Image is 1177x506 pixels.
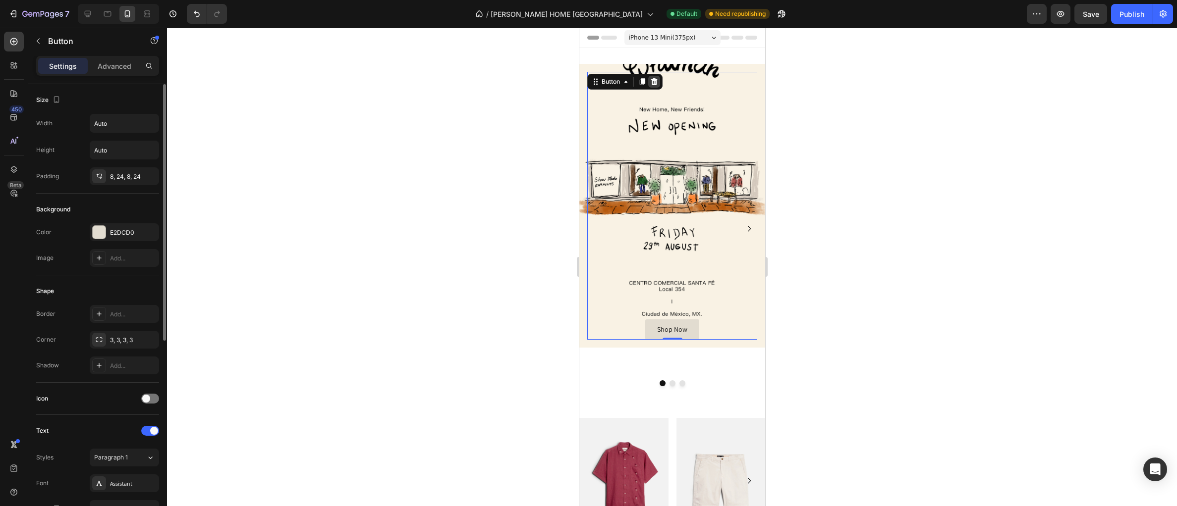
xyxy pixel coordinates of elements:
div: Styles [36,453,54,462]
span: Default [676,9,697,18]
span: [PERSON_NAME] HOME [GEOGRAPHIC_DATA] [491,9,643,19]
div: Background [36,205,70,214]
button: Save [1074,4,1107,24]
div: Publish [1120,9,1144,19]
div: Icon [36,394,48,403]
p: 7 [65,8,69,20]
p: Settings [49,61,77,71]
div: 450 [9,105,24,113]
div: Text [36,426,49,435]
p: Advanced [98,61,131,71]
div: Add... [110,361,157,370]
iframe: Design area [579,28,765,506]
div: Height [36,146,55,154]
div: E2DCD0 [110,228,157,237]
div: Size [36,94,62,107]
div: Image [36,253,54,262]
div: Assistant [110,479,157,488]
div: Shadow [36,361,59,370]
span: Paragraph 1 [94,453,128,462]
button: Publish [1111,4,1153,24]
div: Width [36,119,53,128]
button: 7 [4,4,74,24]
div: 3, 3, 3, 3 [110,336,157,345]
div: Add... [110,310,157,319]
div: Add... [110,254,157,263]
input: Auto [90,141,159,159]
button: Paragraph 1 [90,449,159,466]
span: / [486,9,489,19]
span: Save [1083,10,1099,18]
div: Font [36,479,49,488]
div: Beta [7,181,24,189]
input: Auto [90,114,159,132]
div: 8, 24, 8, 24 [110,172,157,181]
div: Corner [36,335,56,344]
div: Shape [36,287,54,296]
div: Open Intercom Messenger [1143,457,1167,481]
div: Border [36,309,56,318]
div: Color [36,228,52,237]
span: Need republishing [715,9,766,18]
p: Button [48,35,132,47]
div: Undo/Redo [187,4,227,24]
div: Padding [36,172,59,181]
